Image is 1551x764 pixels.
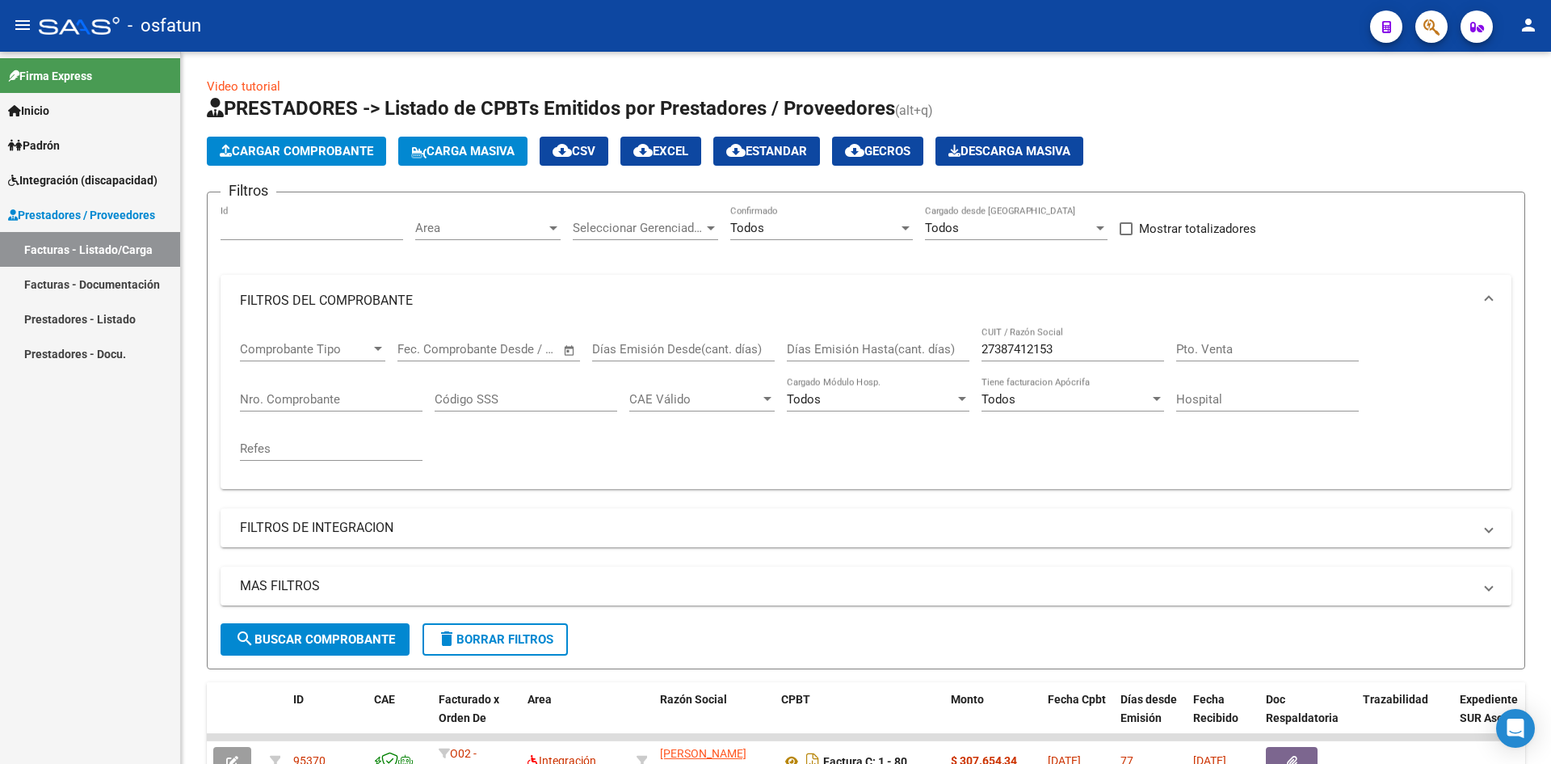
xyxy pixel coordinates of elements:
[128,8,201,44] span: - osfatun
[1266,693,1339,724] span: Doc Respaldatoria
[553,144,595,158] span: CSV
[1356,682,1453,753] datatable-header-cell: Trazabilidad
[1041,682,1114,753] datatable-header-cell: Fecha Cpbt
[561,341,579,360] button: Open calendar
[629,392,760,407] span: CAE Válido
[8,102,49,120] span: Inicio
[221,509,1511,547] mat-expansion-panel-header: FILTROS DE INTEGRACION
[221,623,410,656] button: Buscar Comprobante
[935,137,1083,166] app-download-masive: Descarga masiva de comprobantes (adjuntos)
[633,141,653,160] mat-icon: cloud_download
[521,682,630,753] datatable-header-cell: Area
[1363,693,1428,706] span: Trazabilidad
[1139,219,1256,238] span: Mostrar totalizadores
[620,137,701,166] button: EXCEL
[1453,682,1542,753] datatable-header-cell: Expediente SUR Asociado
[221,179,276,202] h3: Filtros
[787,392,821,407] span: Todos
[726,144,807,158] span: Estandar
[411,144,515,158] span: Carga Masiva
[1519,15,1538,35] mat-icon: person
[948,144,1070,158] span: Descarga Masiva
[8,137,60,154] span: Padrón
[207,97,895,120] span: PRESTADORES -> Listado de CPBTs Emitidos por Prestadores / Proveedores
[432,682,521,753] datatable-header-cell: Facturado x Orden De
[437,629,456,648] mat-icon: delete
[240,519,1473,537] mat-panel-title: FILTROS DE INTEGRACION
[553,141,572,160] mat-icon: cloud_download
[221,567,1511,606] mat-expansion-panel-header: MAS FILTROS
[981,392,1015,407] span: Todos
[845,141,864,160] mat-icon: cloud_download
[287,682,368,753] datatable-header-cell: ID
[730,221,764,235] span: Todos
[437,632,553,647] span: Borrar Filtros
[240,577,1473,595] mat-panel-title: MAS FILTROS
[935,137,1083,166] button: Descarga Masiva
[235,629,254,648] mat-icon: search
[374,693,395,706] span: CAE
[845,144,910,158] span: Gecros
[221,275,1511,327] mat-expansion-panel-header: FILTROS DEL COMPROBANTE
[235,632,395,647] span: Buscar Comprobante
[528,693,552,706] span: Area
[8,206,155,224] span: Prestadores / Proveedores
[8,171,158,189] span: Integración (discapacidad)
[654,682,775,753] datatable-header-cell: Razón Social
[925,221,959,235] span: Todos
[573,221,704,235] span: Seleccionar Gerenciador
[1496,709,1535,748] div: Open Intercom Messenger
[240,292,1473,310] mat-panel-title: FILTROS DEL COMPROBANTE
[368,682,432,753] datatable-header-cell: CAE
[633,144,688,158] span: EXCEL
[1048,693,1106,706] span: Fecha Cpbt
[220,144,373,158] span: Cargar Comprobante
[477,342,556,357] input: Fecha fin
[8,67,92,85] span: Firma Express
[240,342,371,357] span: Comprobante Tipo
[1114,682,1187,753] datatable-header-cell: Días desde Emisión
[13,15,32,35] mat-icon: menu
[775,682,944,753] datatable-header-cell: CPBT
[832,137,923,166] button: Gecros
[221,327,1511,489] div: FILTROS DEL COMPROBANTE
[660,747,746,760] span: [PERSON_NAME]
[422,623,568,656] button: Borrar Filtros
[415,221,546,235] span: Area
[781,693,810,706] span: CPBT
[713,137,820,166] button: Estandar
[1187,682,1259,753] datatable-header-cell: Fecha Recibido
[397,342,463,357] input: Fecha inicio
[439,693,499,724] span: Facturado x Orden De
[540,137,608,166] button: CSV
[895,103,933,118] span: (alt+q)
[1460,693,1532,724] span: Expediente SUR Asociado
[660,693,727,706] span: Razón Social
[1193,693,1238,724] span: Fecha Recibido
[207,137,386,166] button: Cargar Comprobante
[398,137,528,166] button: Carga Masiva
[1120,693,1177,724] span: Días desde Emisión
[293,693,304,706] span: ID
[1259,682,1356,753] datatable-header-cell: Doc Respaldatoria
[207,79,280,94] a: Video tutorial
[944,682,1041,753] datatable-header-cell: Monto
[726,141,746,160] mat-icon: cloud_download
[951,693,984,706] span: Monto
